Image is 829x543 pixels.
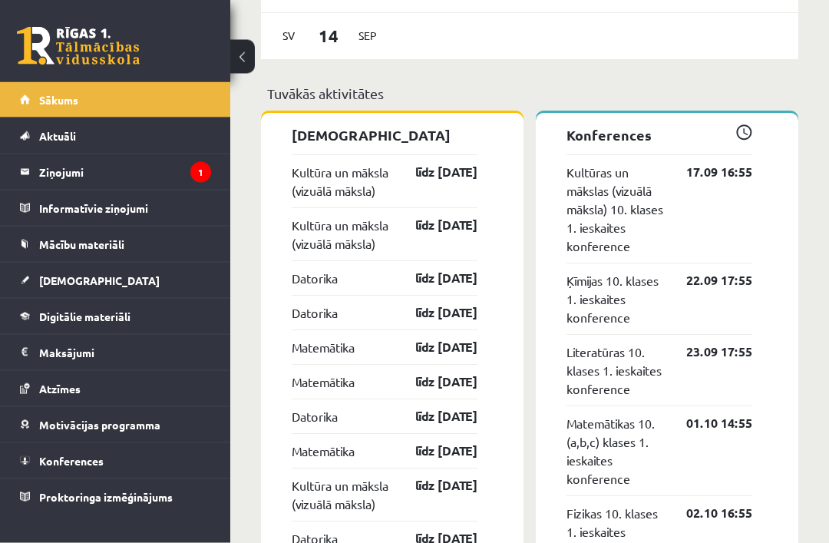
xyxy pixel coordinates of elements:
a: līdz [DATE] [388,339,477,357]
a: Ķīmijas 10. klases 1. ieskaites konference [566,272,663,327]
span: Motivācijas programma [39,418,160,432]
span: [DEMOGRAPHIC_DATA] [39,273,160,287]
a: [DEMOGRAPHIC_DATA] [20,263,211,298]
a: 23.09 17:55 [663,343,752,362]
span: 14 [305,24,352,49]
legend: Ziņojumi [39,154,211,190]
a: līdz [DATE] [388,304,477,323]
a: Motivācijas programma [20,407,211,442]
a: Proktoringa izmēģinājums [20,479,211,515]
a: Kultūra un māksla (vizuālā māksla) [292,164,388,200]
a: Rīgas 1. Tālmācības vidusskola [17,27,140,65]
a: Matemātika [292,339,355,357]
a: līdz [DATE] [388,408,477,426]
a: 22.09 17:55 [663,272,752,290]
p: [DEMOGRAPHIC_DATA] [292,125,477,146]
a: Digitālie materiāli [20,299,211,334]
a: Matemātika [292,442,355,461]
legend: Informatīvie ziņojumi [39,190,211,226]
a: Kultūras un mākslas (vizuālā māksla) 10. klases 1. ieskaites konference [566,164,663,256]
a: 01.10 14:55 [663,415,752,433]
span: Mācību materiāli [39,237,124,251]
a: 02.10 16:55 [663,505,752,523]
span: Atzīmes [39,382,81,396]
span: Sep [352,25,384,48]
a: līdz [DATE] [388,477,477,495]
span: Proktoringa izmēģinājums [39,490,173,504]
a: Matemātika [292,373,355,392]
a: Matemātikas 10. (a,b,c) klases 1. ieskaites konference [566,415,663,488]
a: Mācību materiāli [20,227,211,262]
a: Kultūra un māksla (vizuālā māksla) [292,477,388,514]
a: Datorika [292,270,338,288]
a: Ziņojumi1 [20,154,211,190]
a: 17.09 16:55 [663,164,752,182]
a: Konferences [20,443,211,478]
a: Aktuāli [20,118,211,154]
span: Sākums [39,93,78,107]
a: līdz [DATE] [388,373,477,392]
p: Tuvākās aktivitātes [267,84,792,104]
a: līdz [DATE] [388,442,477,461]
a: līdz [DATE] [388,217,477,235]
span: Konferences [39,454,104,468]
span: Sv [272,25,305,48]
span: Digitālie materiāli [39,310,130,323]
a: Datorika [292,304,338,323]
a: līdz [DATE] [388,164,477,182]
a: Atzīmes [20,371,211,406]
i: 1 [190,162,211,183]
span: Aktuāli [39,129,76,143]
a: Sākums [20,82,211,118]
a: Datorika [292,408,338,426]
a: Literatūras 10. klases 1. ieskaites konference [566,343,663,399]
a: Informatīvie ziņojumi [20,190,211,226]
legend: Maksājumi [39,335,211,370]
p: Konferences [566,125,752,146]
a: Kultūra un māksla (vizuālā māksla) [292,217,388,253]
a: līdz [DATE] [388,270,477,288]
a: Maksājumi [20,335,211,370]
